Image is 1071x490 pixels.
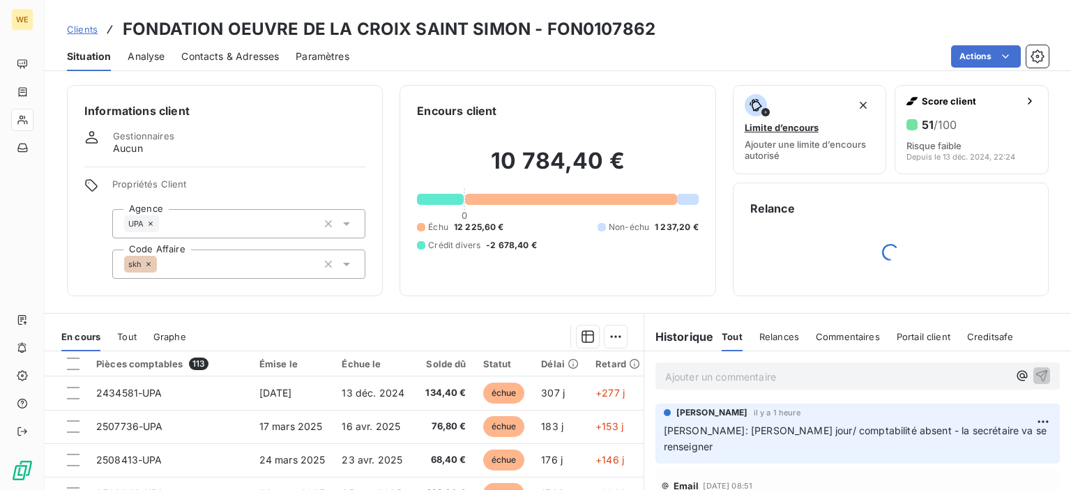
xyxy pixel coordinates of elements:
span: Graphe [153,331,186,342]
span: skh [128,260,142,268]
span: il y a 1 heure [754,408,800,417]
span: 2434581-UPA [96,387,162,399]
h2: 10 784,40 € [417,147,698,189]
span: échue [483,450,525,470]
input: Ajouter une valeur [159,217,170,230]
span: Commentaires [816,331,880,342]
span: 24 mars 2025 [259,454,326,466]
span: 307 j [541,387,565,399]
span: Gestionnaires [113,130,174,141]
span: 183 j [541,420,563,432]
span: [DATE] 08:51 [703,482,752,490]
span: Analyse [128,49,165,63]
span: UPA [128,220,144,228]
span: échue [483,416,525,437]
div: Émise le [259,358,326,369]
span: 76,80 € [421,420,466,434]
img: Logo LeanPay [11,459,33,482]
span: Tout [722,331,743,342]
span: 68,40 € [421,453,466,467]
button: Limite d’encoursAjouter une limite d’encours autorisé [733,85,887,174]
span: Tout [117,331,137,342]
span: Creditsafe [967,331,1014,342]
span: [DATE] [259,387,292,399]
h6: Encours client [417,102,496,119]
span: +146 j [595,454,624,466]
span: Paramètres [296,49,349,63]
button: Score client51/100Risque faibleDepuis le 13 déc. 2024, 22:24 [895,85,1049,174]
span: Risque faible [906,140,962,151]
button: Actions [951,45,1021,68]
a: Clients [67,22,98,36]
div: WE [11,8,33,31]
span: Score client [922,95,1019,107]
span: Portail client [897,331,950,342]
span: -2 678,40 € [486,239,537,252]
span: Limite d’encours [745,122,819,133]
h3: FONDATION OEUVRE DE LA CROIX SAINT SIMON - FON0107862 [123,17,655,42]
span: Non-échu [609,221,649,233]
input: Ajouter une valeur [157,258,168,270]
iframe: Intercom live chat [1024,443,1057,476]
span: Contacts & Adresses [181,49,279,63]
span: 134,40 € [421,386,466,400]
span: Aucun [113,141,143,155]
span: Depuis le 13 déc. 2024, 22:24 [906,153,1015,161]
span: Ajouter une limite d’encours autorisé [745,139,875,161]
span: +277 j [595,387,625,399]
span: Clients [67,24,98,35]
span: [PERSON_NAME] [676,406,748,419]
h6: 51 [922,118,957,132]
div: Retard [595,358,640,369]
span: 0 [462,210,467,221]
span: 16 avr. 2025 [342,420,400,432]
span: 113 [189,358,208,370]
div: Statut [483,358,525,369]
span: 23 avr. 2025 [342,454,402,466]
span: Crédit divers [428,239,480,252]
span: Situation [67,49,111,63]
span: Échu [428,221,448,233]
div: Solde dû [421,358,466,369]
div: Pièces comptables [96,358,243,370]
h6: Informations client [84,102,365,119]
span: 12 225,60 € [454,221,504,233]
div: Délai [541,358,579,369]
span: /100 [934,118,957,132]
span: 13 déc. 2024 [342,387,404,399]
span: 1 237,20 € [655,221,699,233]
span: 17 mars 2025 [259,420,323,432]
span: échue [483,383,525,404]
span: [PERSON_NAME]: [PERSON_NAME] jour/ comptabilité absent - la secrétaire va se renseigner [664,424,1050,452]
span: +153 j [595,420,623,432]
span: 2508413-UPA [96,454,162,466]
h6: Relance [750,200,1031,217]
h6: Historique [644,328,714,345]
span: Propriétés Client [112,178,365,198]
span: 2507736-UPA [96,420,163,432]
span: 176 j [541,454,563,466]
span: En cours [61,331,100,342]
span: Relances [759,331,799,342]
div: Échue le [342,358,404,369]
